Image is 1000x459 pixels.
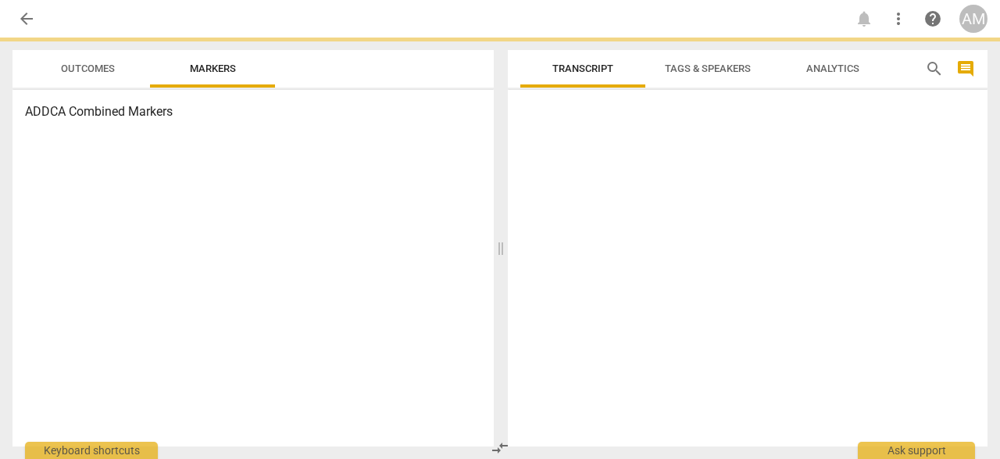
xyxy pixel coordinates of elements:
[491,439,509,457] span: compare_arrows
[922,56,947,81] button: Search
[552,63,613,74] span: Transcript
[889,9,908,28] span: more_vert
[806,63,859,74] span: Analytics
[665,63,751,74] span: Tags & Speakers
[956,59,975,78] span: comment
[17,9,36,28] span: arrow_back
[925,59,944,78] span: search
[61,63,115,74] span: Outcomes
[953,56,978,81] button: Show/Hide comments
[25,442,158,459] div: Keyboard shortcuts
[923,9,942,28] span: help
[25,102,481,121] h3: ADDCA Combined Markers
[919,5,947,33] a: Help
[959,5,987,33] button: AM
[858,442,975,459] div: Ask support
[190,63,236,74] span: Markers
